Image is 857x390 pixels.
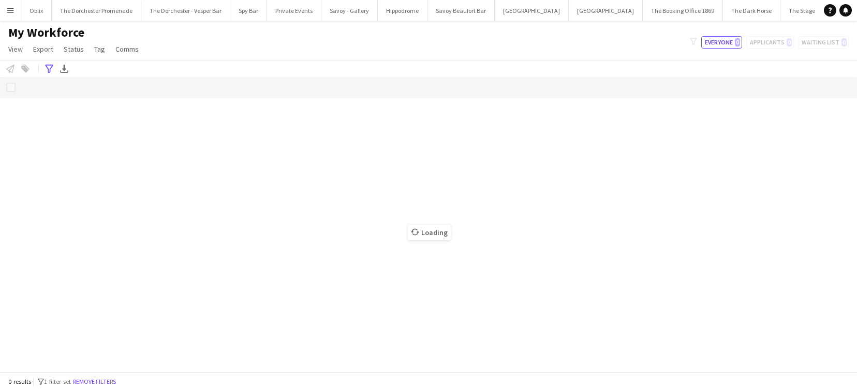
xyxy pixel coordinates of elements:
span: 1 filter set [44,378,71,385]
button: Savoy Beaufort Bar [427,1,495,21]
span: My Workforce [8,25,84,40]
button: [GEOGRAPHIC_DATA] [495,1,569,21]
button: [GEOGRAPHIC_DATA] [569,1,643,21]
a: Comms [111,42,143,56]
span: 0 [735,38,740,46]
button: The Dorchester - Vesper Bar [141,1,230,21]
button: Savoy - Gallery [321,1,378,21]
a: View [4,42,27,56]
button: Private Events [267,1,321,21]
button: Hippodrome [378,1,427,21]
button: Everyone0 [701,36,742,49]
app-action-btn: Export XLSX [58,63,70,75]
button: The Dark Horse [723,1,780,21]
a: Export [29,42,57,56]
a: Status [60,42,88,56]
button: The Dorchester Promenade [52,1,141,21]
span: Tag [94,44,105,54]
app-action-btn: Advanced filters [43,63,55,75]
button: Oblix [21,1,52,21]
button: Remove filters [71,376,118,387]
a: Tag [90,42,109,56]
button: The Booking Office 1869 [643,1,723,21]
span: Status [64,44,84,54]
span: Export [33,44,53,54]
button: Spy Bar [230,1,267,21]
button: The Stage [780,1,824,21]
span: Loading [408,225,451,240]
span: Comms [115,44,139,54]
span: View [8,44,23,54]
